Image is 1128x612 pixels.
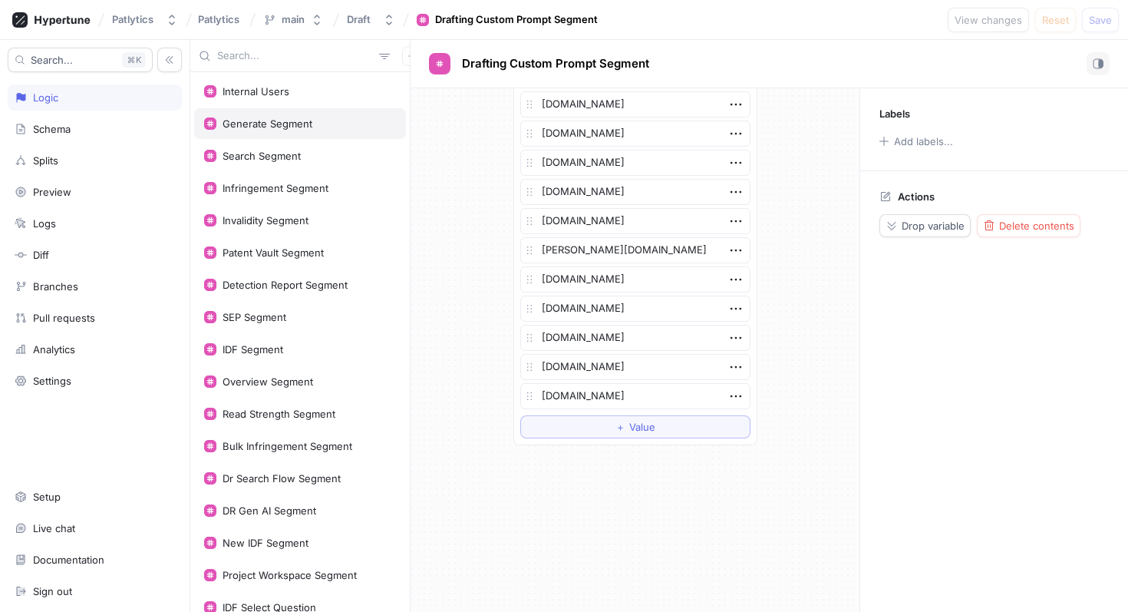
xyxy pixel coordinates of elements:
[435,12,598,28] div: Drafting Custom Prompt Segment
[615,422,625,432] span: ＋
[257,7,329,32] button: main
[999,221,1074,230] span: Delete contents
[223,472,341,485] div: Dr Search Flow Segment
[955,15,1022,25] span: View changes
[217,48,373,64] input: Search...
[898,190,935,203] p: Actions
[1082,8,1119,32] button: Save
[520,121,750,147] textarea: [DOMAIN_NAME]
[520,237,750,263] textarea: [PERSON_NAME][DOMAIN_NAME]
[520,179,750,205] textarea: [DOMAIN_NAME]
[879,214,971,237] button: Drop variable
[520,415,750,438] button: ＋Value
[223,311,286,323] div: SEP Segment
[948,8,1029,32] button: View changes
[223,150,301,162] div: Search Segment
[341,7,401,32] button: Draft
[33,154,58,167] div: Splits
[33,375,71,387] div: Settings
[198,14,239,25] span: Patlytics
[106,7,184,32] button: Patlytics
[223,246,324,259] div: Patent Vault Segment
[122,52,146,68] div: K
[33,91,58,104] div: Logic
[520,383,750,409] textarea: [DOMAIN_NAME]
[520,296,750,322] textarea: [DOMAIN_NAME]
[31,55,73,65] span: Search...
[894,137,953,147] div: Add labels...
[223,537,308,549] div: New IDF Segment
[347,13,371,26] div: Draft
[223,182,328,194] div: Infringement Segment
[223,440,352,452] div: Bulk Infringement Segment
[520,91,750,117] textarea: [DOMAIN_NAME]
[33,312,95,324] div: Pull requests
[282,13,305,26] div: main
[520,208,750,234] textarea: [DOMAIN_NAME]
[462,58,649,70] span: Drafting Custom Prompt Segment
[33,554,104,566] div: Documentation
[520,266,750,293] textarea: [DOMAIN_NAME]
[223,214,308,227] div: Invalidity Segment
[223,279,348,291] div: Detection Report Segment
[33,491,61,503] div: Setup
[33,522,75,534] div: Live chat
[520,354,750,380] textarea: [DOMAIN_NAME]
[977,214,1080,237] button: Delete contents
[1089,15,1112,25] span: Save
[112,13,153,26] div: Patlytics
[223,408,335,420] div: Read Strength Segment
[520,150,750,176] textarea: [DOMAIN_NAME]
[1042,15,1069,25] span: Reset
[223,343,283,356] div: IDF Segment
[1035,8,1076,32] button: Reset
[8,48,153,72] button: Search...K
[33,280,78,293] div: Branches
[8,547,182,573] a: Documentation
[629,422,655,432] span: Value
[902,221,965,230] span: Drop variable
[223,504,316,517] div: DR Gen AI Segment
[33,217,56,230] div: Logs
[223,375,313,388] div: Overview Segment
[33,186,71,198] div: Preview
[223,569,357,581] div: Project Workspace Segment
[223,117,312,130] div: Generate Segment
[33,585,72,597] div: Sign out
[223,85,289,98] div: Internal Users
[33,123,71,135] div: Schema
[879,108,910,120] p: Labels
[520,325,750,351] textarea: [DOMAIN_NAME]
[33,343,75,356] div: Analytics
[33,249,49,261] div: Diff
[874,131,957,151] button: Add labels...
